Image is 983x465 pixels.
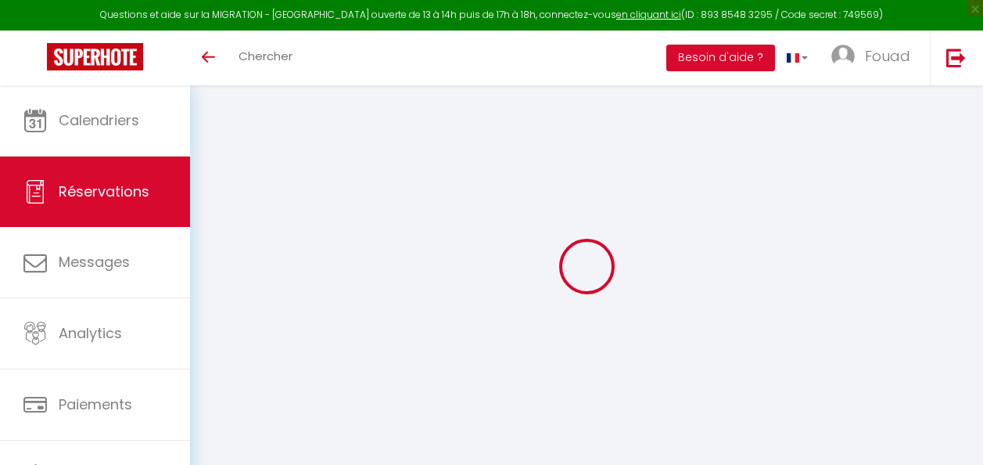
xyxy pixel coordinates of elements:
[616,8,681,21] a: en cliquant ici
[239,48,292,64] span: Chercher
[865,46,910,66] span: Fouad
[227,31,304,85] a: Chercher
[946,48,966,67] img: logout
[831,45,855,68] img: ...
[59,182,149,201] span: Réservations
[820,31,930,85] a: ... Fouad
[666,45,775,71] button: Besoin d'aide ?
[59,323,122,343] span: Analytics
[59,110,139,130] span: Calendriers
[59,252,130,272] span: Messages
[47,43,143,70] img: Super Booking
[59,395,132,414] span: Paiements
